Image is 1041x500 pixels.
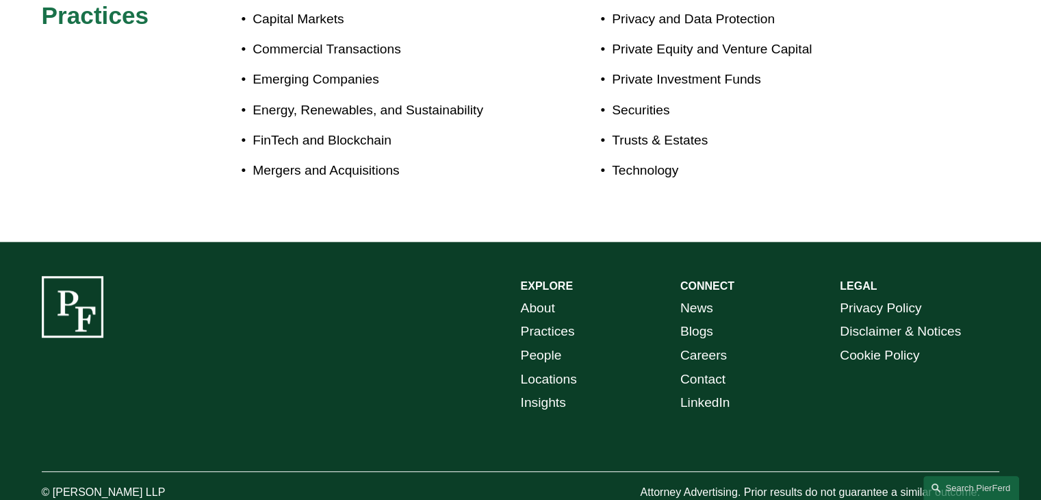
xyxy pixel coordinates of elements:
p: Securities [612,99,920,123]
p: Technology [612,159,920,183]
a: Blogs [680,320,713,344]
a: Careers [680,344,727,368]
a: Locations [521,368,577,392]
p: Private Investment Funds [612,68,920,92]
a: Privacy Policy [840,297,921,321]
p: Emerging Companies [253,68,520,92]
a: Cookie Policy [840,344,919,368]
p: Private Equity and Venture Capital [612,38,920,62]
strong: EXPLORE [521,280,573,292]
a: About [521,297,555,321]
p: Trusts & Estates [612,129,920,153]
p: Mergers and Acquisitions [253,159,520,183]
a: News [680,297,713,321]
a: Search this site [923,476,1019,500]
a: LinkedIn [680,391,730,415]
a: People [521,344,562,368]
strong: LEGAL [840,280,877,292]
a: Insights [521,391,566,415]
a: Disclaimer & Notices [840,320,961,344]
a: Contact [680,368,725,392]
strong: CONNECT [680,280,734,292]
a: Practices [521,320,575,344]
p: Capital Markets [253,8,520,32]
p: Commercial Transactions [253,38,520,62]
span: Practices [42,2,149,29]
p: FinTech and Blockchain [253,129,520,153]
p: Privacy and Data Protection [612,8,920,32]
p: Energy, Renewables, and Sustainability [253,99,520,123]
